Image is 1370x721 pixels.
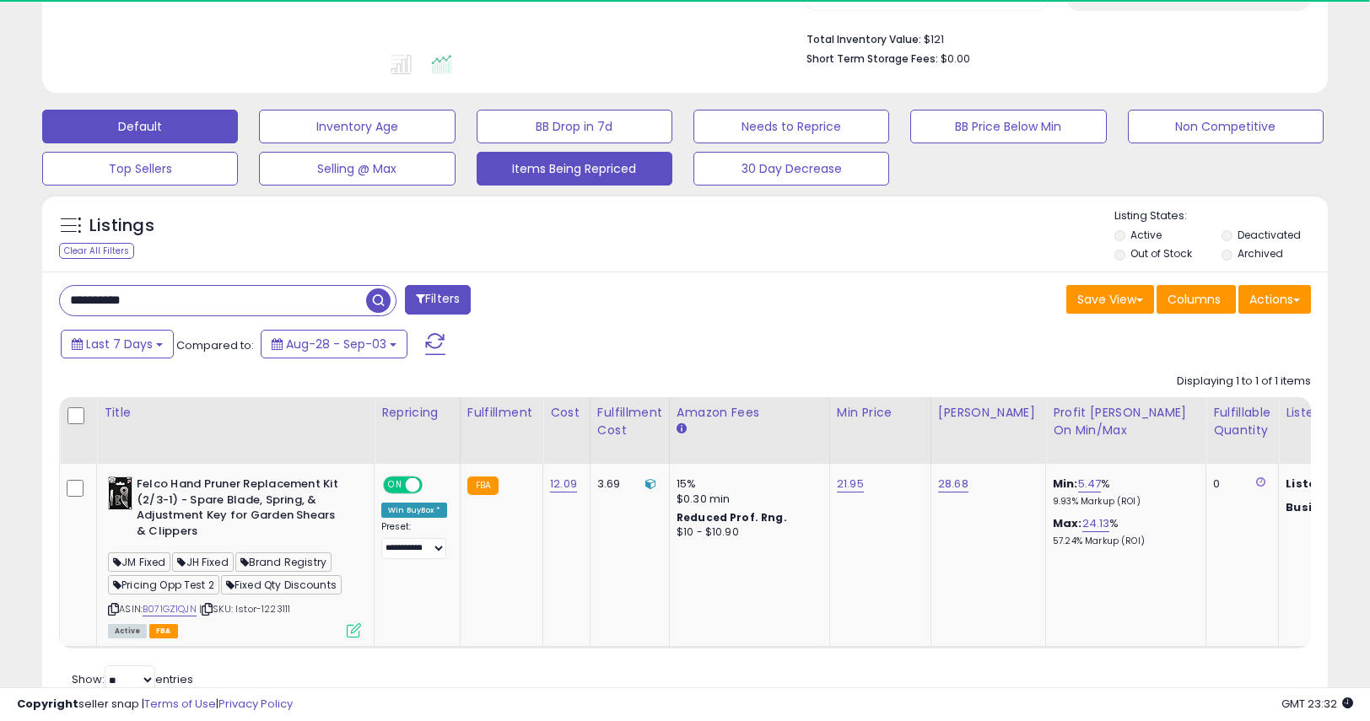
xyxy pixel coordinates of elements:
button: BB Price Below Min [910,110,1106,143]
span: $0.00 [941,51,970,67]
span: Compared to: [176,337,254,353]
div: $10 - $10.90 [677,525,817,540]
span: Columns [1168,291,1221,308]
button: 30 Day Decrease [693,152,889,186]
div: Clear All Filters [59,243,134,259]
a: 12.09 [550,476,577,492]
div: 0 [1213,476,1265,492]
div: Fulfillable Quantity [1213,404,1271,439]
label: Deactivated [1238,228,1301,242]
div: seller snap | | [17,697,293,713]
button: Selling @ Max [259,152,455,186]
strong: Copyright [17,696,78,712]
th: The percentage added to the cost of goods (COGS) that forms the calculator for Min & Max prices. [1046,397,1206,464]
div: 15% [677,476,817,492]
div: Amazon Fees [677,404,823,422]
span: Fixed Qty Discounts [221,575,342,595]
div: Cost [550,404,583,422]
button: Items Being Repriced [477,152,672,186]
div: Win BuyBox * [381,503,447,518]
b: Min: [1053,476,1078,492]
button: Columns [1157,285,1236,314]
div: $0.30 min [677,492,817,507]
p: 9.93% Markup (ROI) [1053,496,1193,508]
span: FBA [149,624,178,638]
span: | SKU: Istor-1223111 [199,602,290,616]
span: JM Fixed [108,552,170,572]
div: Profit [PERSON_NAME] on Min/Max [1053,404,1199,439]
div: Min Price [837,404,924,422]
label: Out of Stock [1130,246,1192,261]
span: 2025-09-11 23:32 GMT [1281,696,1353,712]
p: Listing States: [1114,208,1328,224]
b: Max: [1053,515,1082,531]
div: ASIN: [108,476,361,636]
button: Needs to Reprice [693,110,889,143]
b: Listed Price: [1286,476,1362,492]
button: Last 7 Days [61,330,174,358]
span: Aug-28 - Sep-03 [286,336,386,352]
li: $121 [806,28,1298,48]
a: Terms of Use [144,696,216,712]
label: Archived [1238,246,1283,261]
span: Brand Registry [235,552,332,572]
div: 3.69 [597,476,656,492]
b: Total Inventory Value: [806,32,921,46]
button: Actions [1238,285,1311,314]
button: Save View [1066,285,1154,314]
div: [PERSON_NAME] [938,404,1038,422]
span: Last 7 Days [86,336,153,352]
span: Show: entries [72,671,193,687]
button: Non Competitive [1128,110,1324,143]
small: FBA [467,476,499,495]
small: Amazon Fees. [677,422,687,437]
span: OFF [420,478,447,492]
div: % [1053,516,1193,547]
button: BB Drop in 7d [477,110,672,143]
div: % [1053,476,1193,508]
div: Title [104,404,367,422]
div: Fulfillment Cost [597,404,662,439]
a: 5.47 [1078,476,1102,492]
b: Short Term Storage Fees: [806,51,938,66]
span: ON [385,478,406,492]
button: Default [42,110,238,143]
span: All listings currently available for purchase on Amazon [108,624,147,638]
h5: Listings [89,214,154,238]
label: Active [1130,228,1162,242]
span: JH Fixed [172,552,233,572]
div: Preset: [381,521,447,559]
b: Reduced Prof. Rng. [677,510,787,525]
div: Repricing [381,404,453,422]
div: Fulfillment [467,404,536,422]
a: B071GZ1QJN [143,602,197,616]
b: Felco Hand Pruner Replacement Kit (2/3-1) - Spare Blade, Spring, & Adjustment Key for Garden Shea... [137,476,342,543]
a: 28.68 [938,476,968,492]
a: 24.13 [1082,515,1110,532]
img: 41gdwTf-SrL._SL40_.jpg [108,476,132,510]
a: 21.95 [837,476,864,492]
button: Filters [405,285,471,315]
p: 57.24% Markup (ROI) [1053,535,1193,547]
a: Privacy Policy [218,696,293,712]
span: Pricing Opp Test 2 [108,575,219,595]
div: Displaying 1 to 1 of 1 items [1177,374,1311,390]
button: Inventory Age [259,110,455,143]
button: Top Sellers [42,152,238,186]
button: Aug-28 - Sep-03 [261,330,407,358]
